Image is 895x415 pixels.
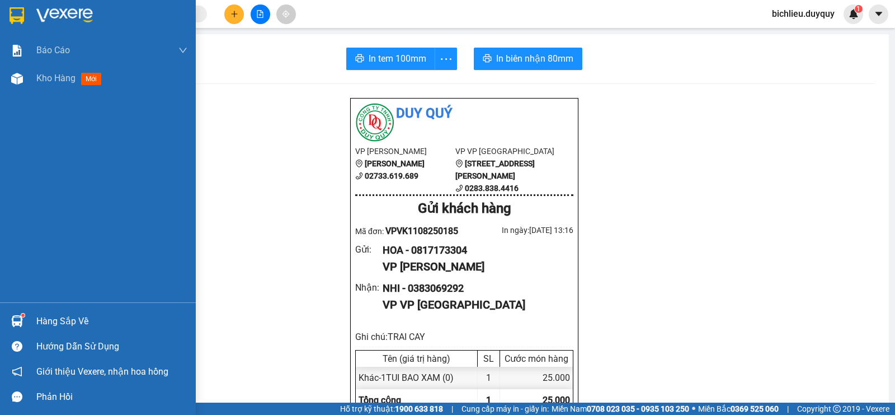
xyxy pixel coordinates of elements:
span: notification [12,366,22,377]
button: printerIn tem 100mm [346,48,435,70]
span: 25.000 [543,395,570,405]
div: Phản hồi [36,389,187,405]
div: Mã đơn: [355,224,464,238]
span: message [12,391,22,402]
img: logo-vxr [10,7,24,24]
div: Gửi : [355,243,383,257]
span: ⚪️ [692,407,695,411]
sup: 1 [855,5,863,13]
span: | [451,403,453,415]
span: | [787,403,789,415]
sup: 1 [21,314,25,317]
div: 25.000 [500,367,573,389]
span: VPVK1108250185 [385,226,458,236]
div: VP [PERSON_NAME] [383,258,564,276]
b: [STREET_ADDRESS][PERSON_NAME] [455,159,535,180]
span: mới [81,73,101,85]
span: Kho hàng [36,73,76,83]
span: phone [355,172,363,180]
button: printerIn biên nhận 80mm [474,48,582,70]
strong: 0708 023 035 - 0935 103 250 [587,404,689,413]
strong: 1900 633 818 [395,404,443,413]
div: NHI - 0383069292 [383,281,564,296]
b: [PERSON_NAME] [365,159,425,168]
button: file-add [251,4,270,24]
div: Ghi chú: TRAI CAY [355,330,573,344]
img: solution-icon [11,45,23,57]
img: warehouse-icon [11,73,23,85]
span: phone [455,184,463,192]
div: Cước món hàng [503,353,570,364]
div: VP VP [GEOGRAPHIC_DATA] [383,296,564,314]
img: icon-new-feature [849,9,859,19]
button: plus [224,4,244,24]
span: In tem 100mm [369,52,426,66]
div: Tên (giá trị hàng) [359,353,474,364]
li: VP VP [GEOGRAPHIC_DATA] [455,145,555,157]
li: VP [PERSON_NAME] [355,145,455,157]
div: SL [481,353,497,364]
div: Hướng dẫn sử dụng [36,338,187,355]
div: HOA - 0817173304 [383,243,564,258]
span: 1 [486,395,491,405]
div: Gửi khách hàng [355,198,573,220]
span: Cung cấp máy in - giấy in: [461,403,549,415]
span: bichlieu.duyquy [763,7,844,21]
span: down [178,46,187,55]
span: aim [282,10,290,18]
span: caret-down [874,9,884,19]
img: logo.jpg [355,103,394,142]
div: 1 [478,367,500,389]
li: Duy Quý [355,103,573,124]
div: In ngày: [DATE] 13:16 [464,224,573,236]
span: Hỗ trợ kỹ thuật: [340,403,443,415]
b: 0283.838.4416 [465,184,519,193]
span: Tổng cộng [359,395,401,405]
span: Miền Bắc [698,403,779,415]
b: 02733.619.689 [365,171,418,180]
span: Miền Nam [552,403,689,415]
span: file-add [256,10,264,18]
span: Khác - 1TUI BAO XAM (0) [359,372,454,383]
span: environment [355,160,363,167]
span: Giới thiệu Vexere, nhận hoa hồng [36,365,168,379]
button: caret-down [869,4,888,24]
span: In biên nhận 80mm [496,52,573,66]
span: copyright [833,405,841,413]
span: Báo cáo [36,43,70,57]
span: printer [483,54,492,64]
button: aim [276,4,296,24]
strong: 0369 525 060 [731,404,779,413]
span: plus [230,10,238,18]
div: Hàng sắp về [36,313,187,330]
span: environment [455,160,463,167]
span: more [435,52,456,66]
img: warehouse-icon [11,315,23,327]
div: Nhận : [355,281,383,295]
span: printer [355,54,364,64]
button: more [435,48,457,70]
span: 1 [856,5,860,13]
span: question-circle [12,341,22,352]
